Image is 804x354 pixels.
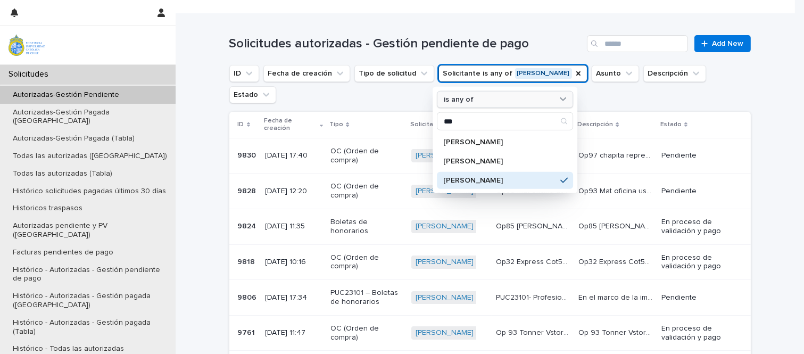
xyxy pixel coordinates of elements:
p: 9818 [238,256,258,267]
p: Op85 Bruna Benso BH48 [578,220,655,231]
button: Descripción [643,65,706,82]
p: Autorizadas-Gestión Pagada ([GEOGRAPHIC_DATA]) [4,108,176,126]
img: iqsleoUpQLaG7yz5l0jK [9,35,45,56]
p: Op32 Express Cot5602 [496,256,573,267]
button: Solicitante [438,65,587,82]
tr: 98289828 [DATE] 12:20OC (Orden de compra)[PERSON_NAME] Op93 Mat oficina uso constante DIMERCOp93 ... [229,174,751,209]
p: Fecha de creación [264,115,318,135]
p: 9828 [238,185,259,196]
p: 9806 [238,291,259,302]
p: Todas las autorizadas ([GEOGRAPHIC_DATA]) [4,152,176,161]
p: OC (Orden de compra) [330,253,403,271]
a: [PERSON_NAME] [416,187,474,196]
div: Search [437,112,573,130]
tr: 98249824 [DATE] 11:35Boletas de honorarios[PERSON_NAME] Op85 [PERSON_NAME] BH48Op85 [PERSON_NAME]... [229,209,751,244]
p: Solicitudes [4,69,57,79]
p: Autorizadas-Gestión Pendiente [4,90,128,100]
button: Fecha de creación [263,65,350,82]
p: [DATE] 11:35 [266,222,322,231]
p: Histórico - Autorizadas - Gestión pagada (Tabla) [4,318,176,336]
p: [DATE] 11:47 [266,328,322,337]
p: Descripción [577,119,613,130]
p: [DATE] 17:34 [266,293,322,302]
p: [DATE] 12:20 [266,187,322,196]
p: Op 93 Tonner Vstore cot Nº 045 [578,326,655,337]
a: Add New [694,35,750,52]
a: [PERSON_NAME] [416,151,474,160]
p: Op93 Mat oficina uso constante DIMERC [578,185,655,196]
p: [PERSON_NAME] [443,177,556,184]
a: [PERSON_NAME] [416,258,474,267]
button: Estado [229,86,276,103]
h1: Solicitudes autorizadas - Gestión pendiente de pago [229,36,583,52]
p: PUC23101- Profesional Redacción GVT - Boleta N°1 [496,291,573,302]
span: Add New [712,40,744,47]
a: [PERSON_NAME] [416,222,474,231]
p: En el marco de la implementación del Convenio PUC23101, se solicita la contratación de María Jesú... [578,291,655,302]
p: Facturas pendientes de pago [4,248,122,257]
a: [PERSON_NAME] [416,293,474,302]
button: ID [229,65,259,82]
p: PUC23101 – Boletas de honorarios [330,289,403,307]
p: Estado [660,119,682,130]
p: Op32 Express Cot5602 [578,256,655,267]
p: Pendiente [661,151,733,160]
p: ID [238,119,244,130]
p: OC (Orden de compra) [330,324,403,342]
button: Asunto [592,65,639,82]
a: [PERSON_NAME] [416,328,474,337]
input: Search [437,113,573,130]
p: [DATE] 10:16 [266,258,322,267]
p: Histórico - Autorizadas - Gestión pagada ([GEOGRAPHIC_DATA]) [4,292,176,310]
tr: 98069806 [DATE] 17:34PUC23101 – Boletas de honorarios[PERSON_NAME] PUC23101- Profesional Redacció... [229,280,751,316]
p: 9824 [238,220,259,231]
p: Op97 chapita representación PAR Qactus oct [578,149,655,160]
p: Histórico - Autorizadas - Gestión pendiente de pago [4,266,176,284]
p: Todas las autorizadas (Tabla) [4,169,121,178]
p: Solicitante [410,119,444,130]
p: Op85 Bruna Benso BH48 [496,220,573,231]
tr: 98189818 [DATE] 10:16OC (Orden de compra)[PERSON_NAME] Op32 Express Cot5602Op32 Express Cot5602 O... [229,244,751,280]
tr: 97619761 [DATE] 11:47OC (Orden de compra)[PERSON_NAME] Op 93 Tonner Vstore cot Nº 045Op 93 Tonner... [229,315,751,351]
p: 9761 [238,326,258,337]
p: [PERSON_NAME] [443,158,556,165]
p: Tipo [329,119,343,130]
p: is any of [444,95,474,104]
p: Historicos traspasos [4,204,91,213]
p: 9830 [238,149,259,160]
tr: 98309830 [DATE] 17:40OC (Orden de compra)[PERSON_NAME] Op97 chapita representación PAR Qactus oct... [229,138,751,174]
p: OC (Orden de compra) [330,182,403,200]
p: Histórico solicitudes pagadas últimos 30 días [4,187,175,196]
p: OC (Orden de compra) [330,147,403,165]
p: Pendiente [661,187,733,196]
p: En proceso de validación y pago [661,253,733,271]
p: Autorizadas pendiente y PV ([GEOGRAPHIC_DATA]) [4,221,176,240]
p: En proceso de validación y pago [661,324,733,342]
button: Tipo de solicitud [354,65,434,82]
p: [PERSON_NAME] [443,138,556,146]
p: Boletas de honorarios [330,218,403,236]
p: Autorizadas-Gestión Pagada (Tabla) [4,134,143,143]
input: Search [587,35,688,52]
p: Pendiente [661,293,733,302]
p: Op 93 Tonner Vstore cot Nº 045 [496,326,573,337]
p: [DATE] 17:40 [266,151,322,160]
p: En proceso de validación y pago [661,218,733,236]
